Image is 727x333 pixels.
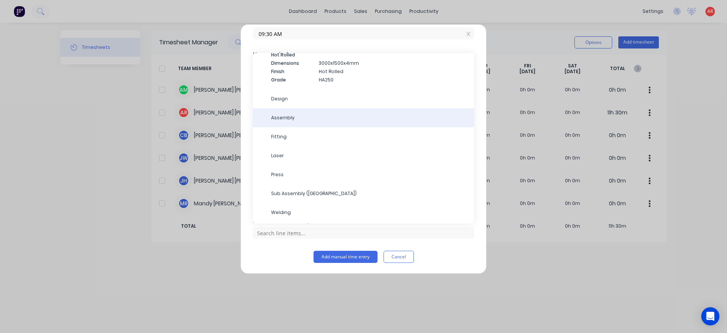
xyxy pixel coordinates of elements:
[253,218,474,224] div: Product worked on (Optional)
[271,68,313,75] span: Finish
[271,52,313,58] span: Hot Rolled
[319,68,468,75] span: Hot Rolled
[384,251,414,263] button: Cancel
[271,190,468,197] span: Sub Assembly ([GEOGRAPHIC_DATA])
[271,209,468,216] span: Welding
[271,133,468,140] span: Fitting
[701,307,719,325] div: Open Intercom Messenger
[271,152,468,159] span: Laser
[271,114,468,121] span: Assembly
[253,227,474,239] input: Search line items...
[271,171,468,178] span: Press
[319,77,468,83] span: HA250
[271,95,468,102] span: Design
[253,52,474,57] div: Hours worked
[271,77,313,83] span: Grade
[271,60,313,67] span: Dimensions
[314,251,378,263] button: Add manual time entry
[319,60,468,67] span: 3000x1500x4mm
